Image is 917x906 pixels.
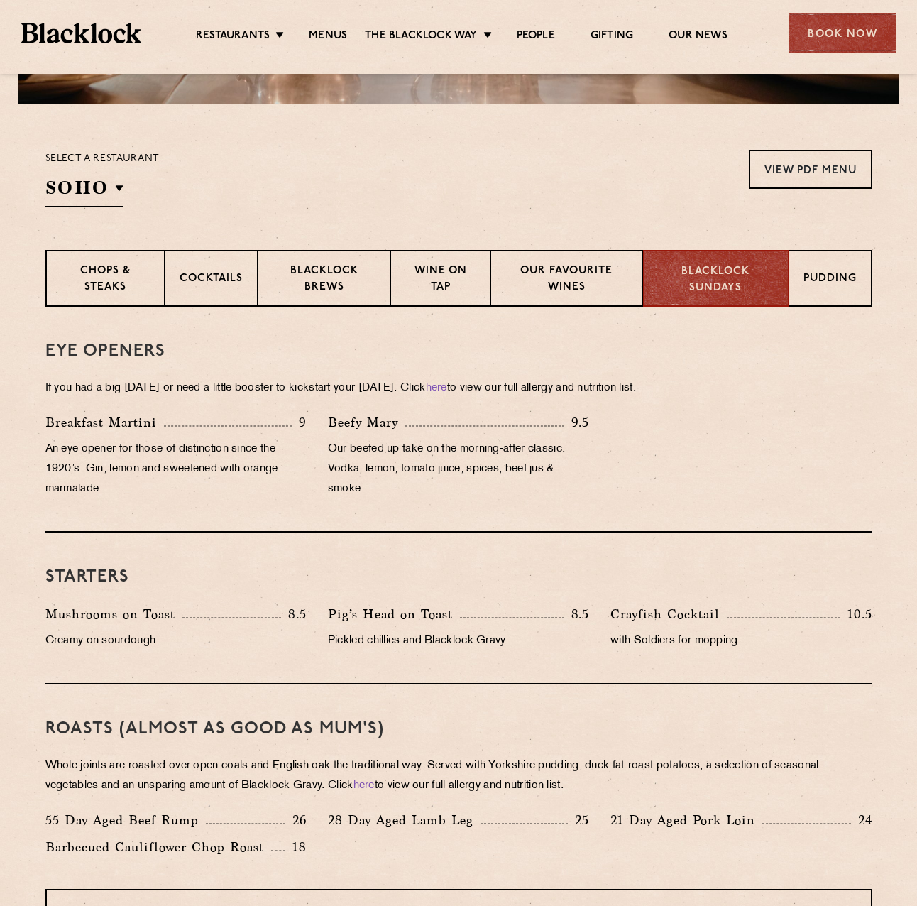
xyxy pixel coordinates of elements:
img: BL_Textured_Logo-footer-cropped.svg [21,23,141,43]
p: 21 Day Aged Pork Loin [610,810,762,830]
p: 8.5 [564,605,590,623]
p: Whole joints are roasted over open coals and English oak the traditional way. Served with Yorkshi... [45,756,872,796]
a: The Blacklock Way [365,29,477,45]
h3: Starters [45,568,872,586]
p: Select a restaurant [45,150,160,168]
div: Book Now [789,13,896,53]
p: Blacklock Brews [273,263,376,297]
p: 55 Day Aged Beef Rump [45,810,206,830]
p: 25 [568,811,589,829]
p: 8.5 [281,605,307,623]
p: 18 [285,838,307,856]
h3: Roasts (Almost as good as Mum's) [45,720,872,738]
p: 10.5 [840,605,872,623]
p: Beefy Mary [328,413,405,432]
p: Creamy on sourdough [45,631,307,651]
p: 9 [292,413,307,432]
p: Crayfish Cocktail [610,604,727,624]
p: Blacklock Sundays [658,264,773,296]
p: 26 [285,811,307,829]
a: here [353,780,375,791]
a: Gifting [591,29,633,45]
a: People [517,29,555,45]
p: Cocktails [180,271,243,289]
p: Barbecued Cauliflower Chop Roast [45,837,271,857]
p: 9.5 [564,413,590,432]
p: Pickled chillies and Blacklock Gravy [328,631,589,651]
a: Menus [309,29,347,45]
p: Chops & Steaks [61,263,150,297]
a: Restaurants [196,29,270,45]
h2: SOHO [45,175,123,207]
p: Our beefed up take on the morning-after classic. Vodka, lemon, tomato juice, spices, beef jus & s... [328,440,589,499]
p: An eye opener for those of distinction since the 1920’s. Gin, lemon and sweetened with orange mar... [45,440,307,499]
p: Pig’s Head on Toast [328,604,460,624]
h3: Eye openers [45,342,872,361]
p: Mushrooms on Toast [45,604,182,624]
p: Pudding [803,271,857,289]
p: Our favourite wines [505,263,628,297]
p: Wine on Tap [405,263,475,297]
p: 24 [851,811,872,829]
p: with Soldiers for mopping [610,631,872,651]
a: View PDF Menu [749,150,872,189]
p: Breakfast Martini [45,413,164,432]
a: Our News [669,29,727,45]
p: If you had a big [DATE] or need a little booster to kickstart your [DATE]. Click to view our full... [45,378,872,398]
a: here [426,383,447,393]
p: 28 Day Aged Lamb Leg [328,810,481,830]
